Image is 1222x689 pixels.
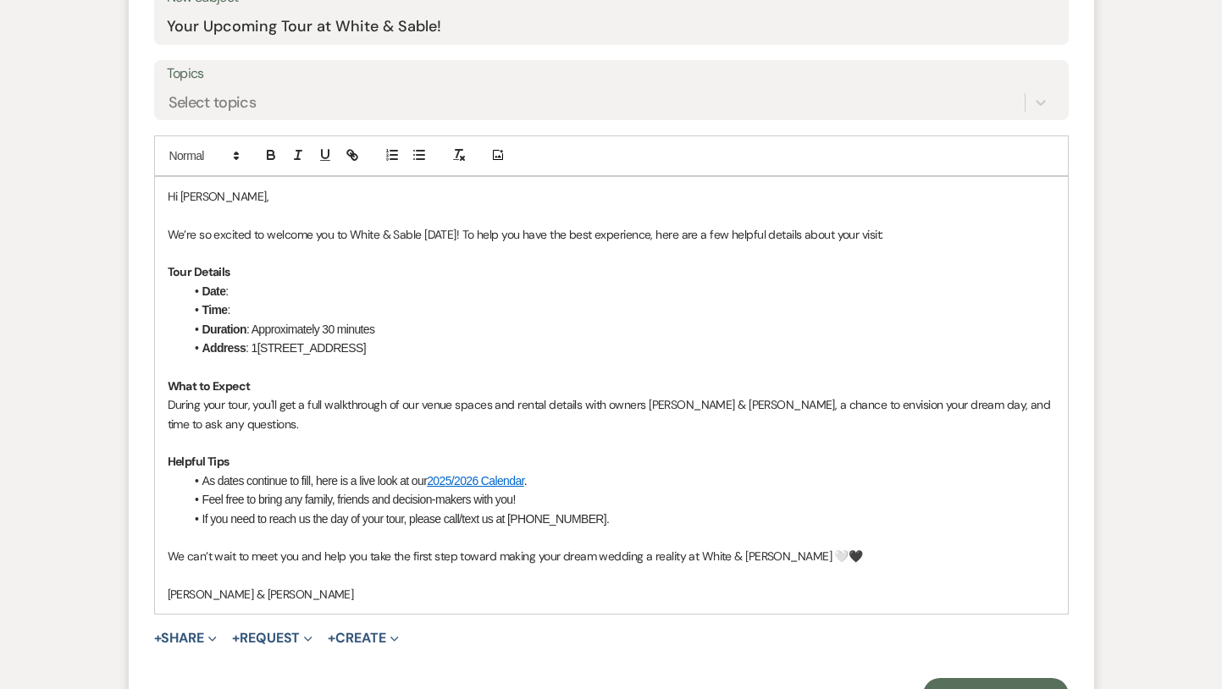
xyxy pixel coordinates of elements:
[185,510,1055,528] li: If you need to reach us the day of your tour, please call/text us at [PHONE_NUMBER].
[185,282,1055,300] li: :
[168,378,251,394] strong: What to Expect
[168,225,1055,244] p: We’re so excited to welcome you to White & Sable [DATE]! To help you have the best experience, he...
[328,631,398,645] button: Create
[168,585,1055,604] p: [PERSON_NAME] & [PERSON_NAME]
[232,631,312,645] button: Request
[427,474,524,488] a: 2025/2026 Calendar
[232,631,240,645] span: +
[328,631,335,645] span: +
[202,303,228,317] strong: Time
[168,187,1055,206] p: Hi [PERSON_NAME],
[202,322,246,336] strong: Duration
[168,454,229,469] strong: Helpful Tips
[257,341,366,355] span: [STREET_ADDRESS]
[202,284,226,298] strong: Date
[185,300,1055,319] li: :
[154,631,218,645] button: Share
[185,320,1055,339] li: : Approximately 30 minutes
[202,341,246,355] strong: Address
[185,339,1055,357] li: : 1
[168,264,230,279] strong: Tour Details
[168,395,1055,433] p: During your tour, you'll get a full walkthrough of our venue spaces and rental details with owner...
[169,91,257,113] div: Select topics
[185,471,1055,490] li: As dates continue to fill, here is a live look at our .
[185,490,1055,509] li: Feel free to bring any family, friends and decision-makers with you!
[168,547,1055,565] p: We can’t wait to meet you and help you take the first step toward making your dream wedding a rea...
[154,631,162,645] span: +
[167,62,1056,86] label: Topics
